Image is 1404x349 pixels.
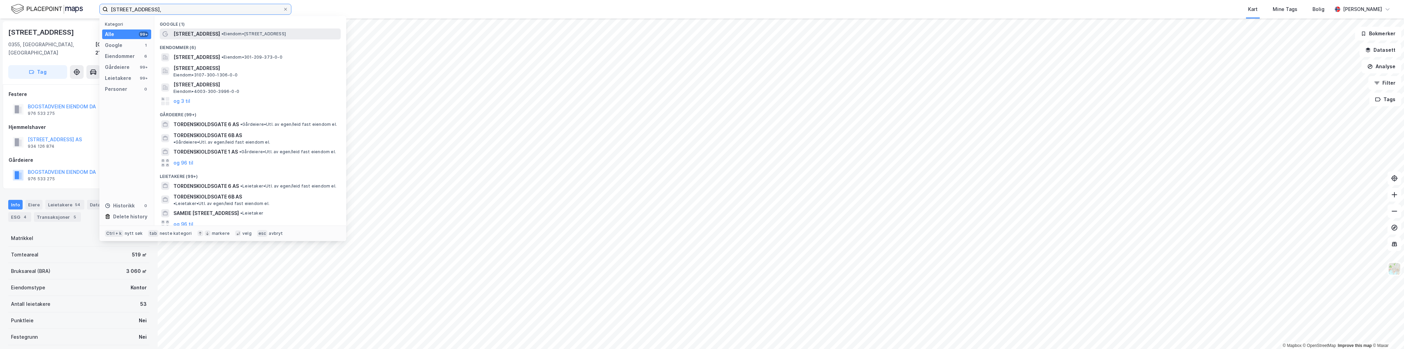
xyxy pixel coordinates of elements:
div: Delete history [113,213,147,221]
span: TORDENSKIOLDSGATE 6B AS [173,193,242,201]
button: Tag [8,65,67,79]
div: Transaksjoner [34,212,81,222]
div: avbryt [269,231,283,236]
img: logo.f888ab2527a4732fd821a326f86c7f29.svg [11,3,83,15]
div: 0 [143,203,148,208]
div: nytt søk [125,231,143,236]
div: Tomteareal [11,251,38,259]
button: Datasett [1359,43,1401,57]
span: Gårdeiere • Utl. av egen/leid fast eiendom el. [240,122,337,127]
div: 976 533 275 [28,111,55,116]
span: • [173,140,175,145]
iframe: Chat Widget [1370,316,1404,349]
div: Punktleie [11,316,34,325]
div: Eiendommer [105,52,135,60]
span: SAMEIE [STREET_ADDRESS] [173,209,239,217]
div: Mine Tags [1273,5,1297,13]
span: [STREET_ADDRESS] [173,81,338,89]
button: Analyse [1361,60,1401,73]
div: Eiere [25,200,43,209]
div: Info [8,200,23,209]
span: • [221,31,223,36]
span: Eiendom • 3107-300-1306-0-0 [173,72,238,78]
div: 0355, [GEOGRAPHIC_DATA], [GEOGRAPHIC_DATA] [8,40,95,57]
div: ESG [8,212,31,222]
input: Søk på adresse, matrikkel, gårdeiere, leietakere eller personer [108,4,283,14]
div: Bruksareal (BRA) [11,267,50,275]
div: Kategori [105,22,151,27]
span: Leietaker [240,210,263,216]
button: og 3 til [173,97,190,105]
div: Datasett [87,200,113,209]
div: Bolig [1312,5,1324,13]
div: 976 533 275 [28,176,55,182]
div: Leietakere [105,74,131,82]
div: [STREET_ADDRESS] [8,27,75,38]
span: • [240,210,242,216]
div: Kontrollprogram for chat [1370,316,1404,349]
div: Eiendomstype [11,284,45,292]
span: [STREET_ADDRESS] [173,53,220,61]
div: Google [105,41,122,49]
span: • [240,183,242,189]
span: Leietaker • Utl. av egen/leid fast eiendom el. [173,201,269,206]
span: TORDENSKIOLDSGATE 6 AS [173,120,239,129]
span: Eiendom • [STREET_ADDRESS] [221,31,286,37]
div: 5 [71,214,78,220]
a: OpenStreetMap [1303,343,1336,348]
div: Personer [105,85,127,93]
span: Leietaker • Utl. av egen/leid fast eiendom el. [240,183,336,189]
span: • [221,55,223,60]
div: Kart [1248,5,1258,13]
span: [STREET_ADDRESS] [173,30,220,38]
div: Hjemmelshaver [9,123,149,131]
span: • [240,122,242,127]
span: Gårdeiere • Utl. av egen/leid fast eiendom el. [173,140,270,145]
span: TORDENSKIOLDSGATE 1 AS [173,148,238,156]
div: Nei [139,333,147,341]
div: 0 [143,86,148,92]
div: 99+ [139,32,148,37]
div: neste kategori [160,231,192,236]
a: Improve this map [1338,343,1372,348]
div: 6 [143,53,148,59]
div: Gårdeiere [9,156,149,164]
a: Mapbox [1283,343,1302,348]
div: [GEOGRAPHIC_DATA], 214/130 [95,40,149,57]
div: 54 [74,201,82,208]
div: 3 060 ㎡ [126,267,147,275]
div: tab [148,230,158,237]
div: markere [212,231,230,236]
div: 934 126 874 [28,144,55,149]
div: Antall leietakere [11,300,50,308]
span: Gårdeiere • Utl. av egen/leid fast eiendom el. [239,149,336,155]
div: Kontor [131,284,147,292]
button: og 96 til [173,159,193,167]
div: Nei [139,316,147,325]
span: • [173,201,175,206]
div: Ctrl + k [105,230,123,237]
div: 99+ [139,64,148,70]
button: Tags [1369,93,1401,106]
div: Alle [105,30,114,38]
div: Festegrunn [11,333,38,341]
span: Eiendom • 4003-300-3996-0-0 [173,89,239,94]
div: Leietakere [45,200,84,209]
div: esc [257,230,268,237]
div: Gårdeiere [105,63,130,71]
div: Google (1) [154,16,346,28]
button: og 96 til [173,220,193,228]
div: Leietakere (99+) [154,168,346,181]
button: Filter [1368,76,1401,90]
span: [STREET_ADDRESS] [173,64,338,72]
div: 4 [22,214,28,220]
button: Bokmerker [1355,27,1401,40]
div: 1 [143,43,148,48]
div: 519 ㎡ [132,251,147,259]
div: Eiendommer (6) [154,39,346,52]
div: 99+ [139,75,148,81]
span: Eiendom • 301-209-373-0-0 [221,55,282,60]
div: Matrikkel [11,234,33,242]
div: [PERSON_NAME] [1343,5,1382,13]
div: Historikk [105,202,135,210]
